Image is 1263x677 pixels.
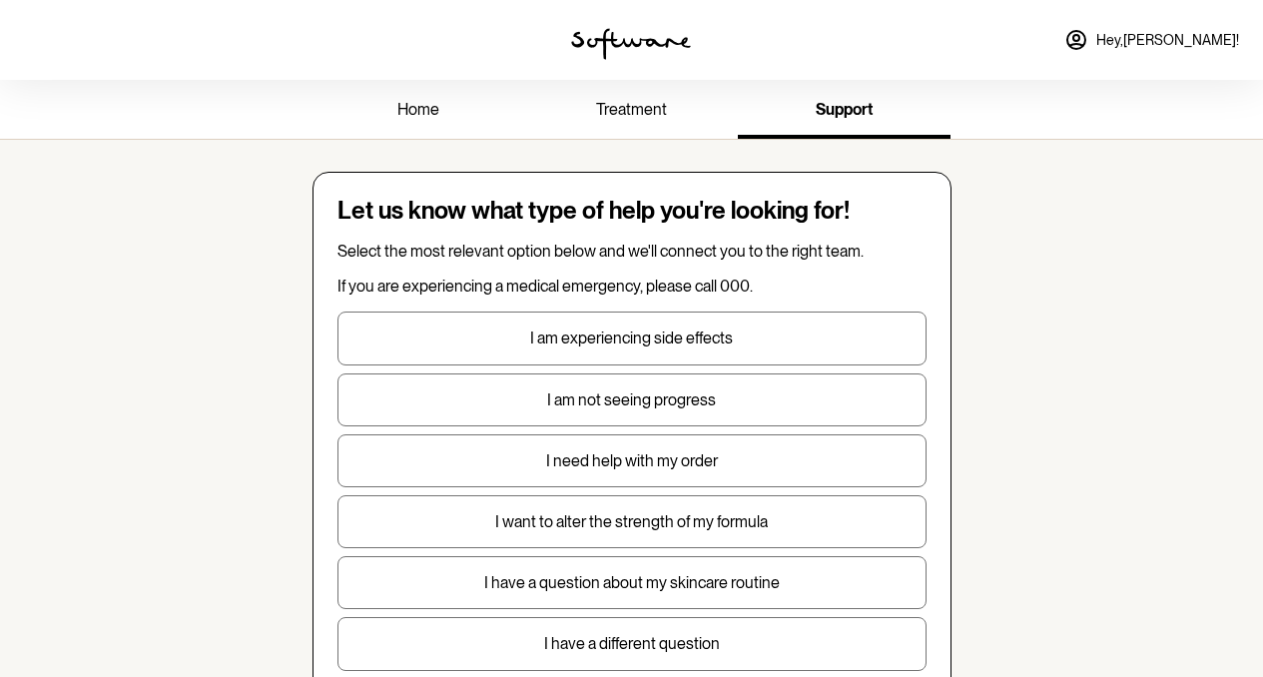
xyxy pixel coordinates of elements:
span: Hey, [PERSON_NAME] ! [1096,32,1239,49]
span: home [397,100,439,119]
p: I have a different question [338,634,926,653]
a: support [738,84,950,139]
a: home [313,84,525,139]
button: I am experiencing side effects [337,312,927,364]
p: I have a question about my skincare routine [338,573,926,592]
p: Select the most relevant option below and we'll connect you to the right team. [337,242,927,261]
p: I need help with my order [338,451,926,470]
span: treatment [596,100,667,119]
img: software logo [571,28,691,60]
button: I need help with my order [337,434,927,487]
h4: Let us know what type of help you're looking for! [337,197,927,226]
p: I am experiencing side effects [338,329,926,347]
p: If you are experiencing a medical emergency, please call 000. [337,277,927,296]
p: I am not seeing progress [338,390,926,409]
span: support [816,100,873,119]
button: I have a question about my skincare routine [337,556,927,609]
button: I want to alter the strength of my formula [337,495,927,548]
a: Hey,[PERSON_NAME]! [1052,16,1251,64]
p: I want to alter the strength of my formula [338,512,926,531]
button: I have a different question [337,617,927,670]
a: treatment [525,84,738,139]
button: I am not seeing progress [337,373,927,426]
